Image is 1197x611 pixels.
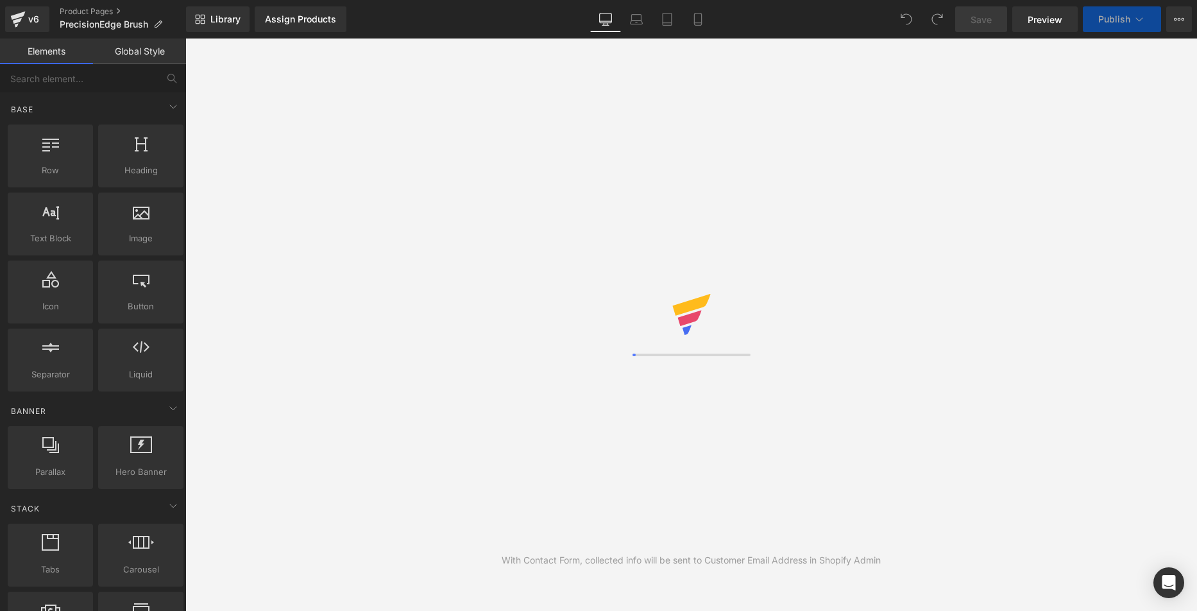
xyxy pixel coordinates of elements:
span: Carousel [102,563,180,576]
span: Banner [10,405,47,417]
span: Stack [10,503,41,515]
button: Publish [1083,6,1161,32]
span: Base [10,103,35,116]
span: PrecisionEdge Brush [60,19,148,30]
span: Save [971,13,992,26]
div: With Contact Form, collected info will be sent to Customer Email Address in Shopify Admin [502,553,881,567]
span: Liquid [102,368,180,381]
a: Global Style [93,39,186,64]
a: New Library [186,6,250,32]
div: v6 [26,11,42,28]
span: Parallax [12,465,89,479]
button: More [1166,6,1192,32]
button: Redo [924,6,950,32]
a: v6 [5,6,49,32]
a: Laptop [621,6,652,32]
a: Mobile [683,6,713,32]
span: Image [102,232,180,245]
span: Icon [12,300,89,313]
span: Row [12,164,89,177]
span: Publish [1098,14,1130,24]
a: Desktop [590,6,621,32]
a: Tablet [652,6,683,32]
span: Heading [102,164,180,177]
span: Tabs [12,563,89,576]
div: Assign Products [265,14,336,24]
span: Button [102,300,180,313]
button: Undo [894,6,919,32]
a: Preview [1012,6,1078,32]
span: Text Block [12,232,89,245]
span: Separator [12,368,89,381]
a: Product Pages [60,6,186,17]
span: Library [210,13,241,25]
span: Hero Banner [102,465,180,479]
span: Preview [1028,13,1062,26]
div: Open Intercom Messenger [1153,567,1184,598]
